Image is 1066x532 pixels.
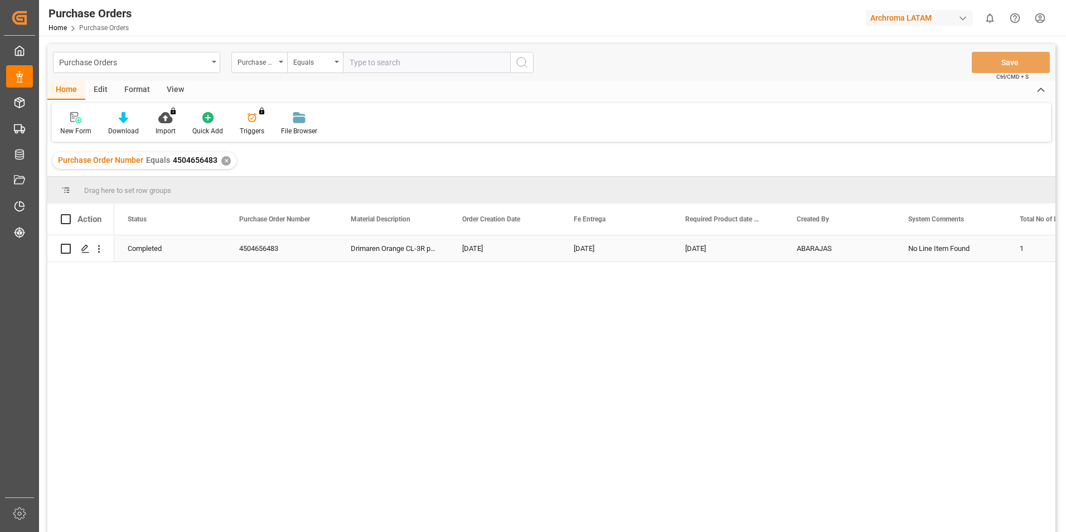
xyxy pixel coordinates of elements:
button: Archroma LATAM [866,7,977,28]
button: show 0 new notifications [977,6,1002,31]
button: Save [972,52,1050,73]
span: Drag here to set row groups [84,186,171,195]
div: Download [108,126,139,136]
span: Purchase Order Number [58,156,143,165]
div: 4504656483 [226,235,337,262]
div: Action [77,214,101,224]
span: Fe Entrega [574,215,605,223]
div: Purchase Orders [49,5,132,22]
div: File Browser [281,126,317,136]
span: System Comments [908,215,964,223]
div: View [158,81,192,100]
button: search button [510,52,534,73]
span: Created By [797,215,829,223]
span: Status [128,215,147,223]
span: Equals [146,156,170,165]
div: Completed [114,235,226,262]
span: Material Description [351,215,410,223]
span: Required Product date (AB) [685,215,760,223]
div: No Line Item Found [895,235,1006,262]
div: Drimaren Orange CL-3R p 0025 [337,235,449,262]
span: 4504656483 [173,156,217,165]
button: open menu [287,52,343,73]
div: Equals [293,55,331,67]
div: Purchase Orders [59,55,208,69]
div: Format [116,81,158,100]
button: open menu [53,52,220,73]
button: Help Center [1002,6,1028,31]
div: Archroma LATAM [866,10,973,26]
div: ✕ [221,156,231,166]
a: Home [49,24,67,32]
div: [DATE] [449,235,560,262]
div: Press SPACE to select this row. [47,235,114,262]
div: Quick Add [192,126,223,136]
div: New Form [60,126,91,136]
span: Ctrl/CMD + S [996,72,1029,81]
button: open menu [231,52,287,73]
input: Type to search [343,52,510,73]
div: Home [47,81,85,100]
span: Order Creation Date [462,215,520,223]
div: Purchase Order Number [238,55,275,67]
div: Edit [85,81,116,100]
span: Purchase Order Number [239,215,310,223]
div: [DATE] [560,235,672,262]
div: [DATE] [672,235,783,262]
div: ABARAJAS [783,235,895,262]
